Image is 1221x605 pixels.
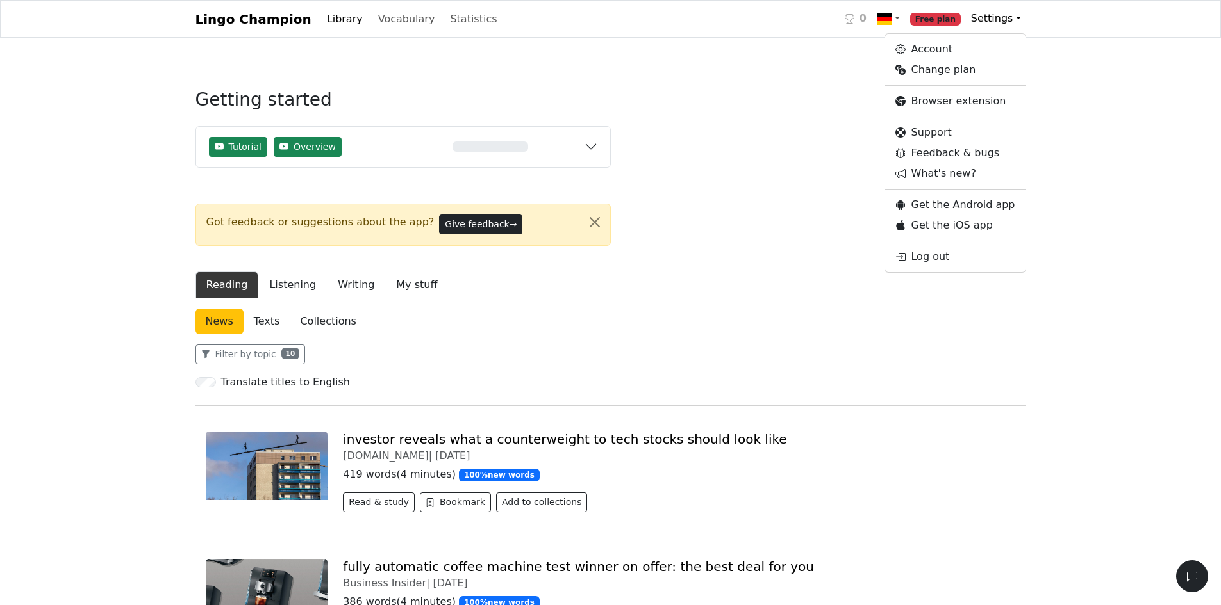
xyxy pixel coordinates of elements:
span: Free plan [910,13,961,26]
a: investor reveals what a counterweight to tech stocks should look like [343,432,786,447]
div: [DOMAIN_NAME] | [343,449,1015,462]
span: Tutorial [229,140,262,154]
a: Read & study [343,498,420,510]
button: Give feedback→ [439,214,522,234]
span: [DATE] [435,449,470,462]
a: Feedback & bugs [885,143,1025,163]
h3: Getting started [195,89,611,121]
a: Lingo Champion [195,6,311,32]
a: 0 [840,6,872,32]
button: Read & study [343,492,415,512]
a: Statistics [445,6,502,32]
a: Free plan [905,6,966,32]
a: What's new? [885,163,1025,184]
a: Vocabulary [373,6,440,32]
button: Writing [327,271,385,298]
img: de.svg [877,12,892,27]
a: fully automatic coffee machine test winner on offer: the best deal for you [343,559,814,574]
button: TutorialOverview [196,127,610,167]
button: My stuff [385,271,448,298]
p: 419 words ( 4 minutes ) [343,467,1015,482]
a: Support [885,122,1025,143]
span: 10 [281,348,299,359]
a: Browser extension [885,91,1025,111]
div: Business Insider | [343,577,1015,589]
a: Log out [885,246,1025,267]
a: Get the iOS app [885,215,1025,236]
button: Overview [274,137,342,157]
a: Texts [244,309,290,334]
button: Listening [258,271,327,298]
span: Overview [294,140,336,154]
button: Add to collections [496,492,588,512]
a: Account [885,39,1025,60]
h6: Translate titles to English [221,376,350,388]
a: Library [322,6,368,32]
span: 0 [860,11,867,26]
img: ungleichgewicht-investoren.jpg [206,432,328,500]
span: 100 % new words [459,469,540,481]
a: Collections [290,309,366,334]
button: Close alert [579,204,610,240]
span: [DATE] [433,577,468,589]
a: Settings [966,6,1026,31]
a: Get the Android app [885,195,1025,215]
button: Filter by topic10 [195,344,306,364]
button: Reading [195,271,259,298]
a: News [195,309,244,334]
a: Change plan [885,60,1025,80]
button: Bookmark [420,492,491,512]
button: Tutorial [209,137,267,157]
span: Got feedback or suggestions about the app? [206,214,435,230]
